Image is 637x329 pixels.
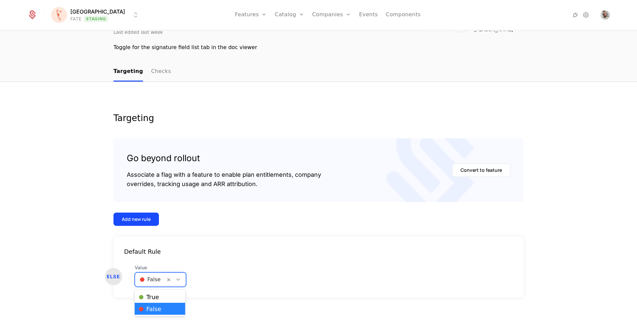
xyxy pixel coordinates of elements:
div: Default Rule [113,247,524,256]
span: [GEOGRAPHIC_DATA] [70,8,125,16]
div: Last edited last week [113,29,163,35]
img: Marko Bera [601,10,610,20]
a: Targeting [113,62,143,82]
a: Settings [582,11,590,19]
button: Select environment [53,8,140,22]
button: Add new rule [113,213,159,226]
span: 🔴 [139,306,144,312]
ul: Choose Sub Page [113,62,171,82]
button: Convert to feature [452,164,510,177]
span: False [139,306,161,312]
a: Checks [151,62,171,82]
span: Value [135,264,186,271]
img: Florence [51,7,67,23]
div: Toggle for the signature field list tab in the doc viewer [113,43,524,51]
nav: Main [113,62,524,82]
div: Add new rule [122,216,151,223]
div: Targeting [113,114,524,122]
div: Associate a flag with a feature to enable plan entitlements, company overrides, tracking usage an... [127,170,321,189]
a: Integrations [571,11,579,19]
span: 🟢 [139,295,144,300]
div: FATE [70,16,81,22]
button: Open user button [601,10,610,20]
span: Staging [84,16,108,22]
div: Go beyond rollout [127,152,321,165]
span: True [139,294,159,300]
div: ELSE [105,268,122,285]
